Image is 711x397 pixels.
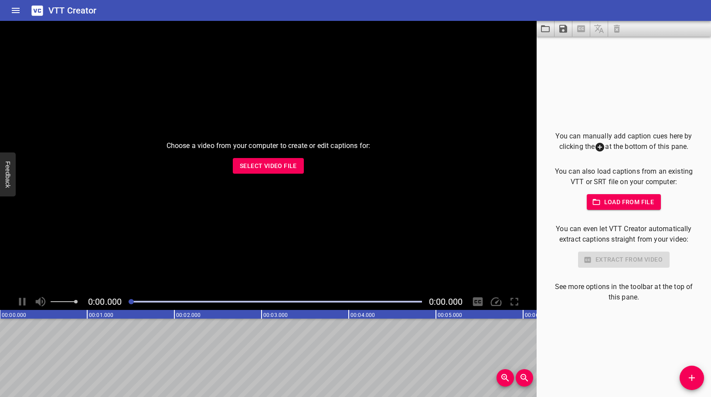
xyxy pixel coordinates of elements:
[551,282,697,303] p: See more options in the toolbar at the top of this pane.
[167,141,371,151] p: Choose a video from your computer to create or edit captions for:
[525,312,549,318] text: 00:06.000
[88,296,122,307] span: Current Time
[438,312,462,318] text: 00:05.000
[551,131,697,152] p: You can manually add caption cues here by clicking the at the bottom of this pane.
[263,312,288,318] text: 00:03.000
[497,369,514,387] button: Zoom In
[587,194,661,210] button: Load from file
[350,312,375,318] text: 00:04.000
[506,293,523,310] div: Toggle Full Screen
[89,312,113,318] text: 00:01.000
[516,369,533,387] button: Zoom Out
[551,224,697,245] p: You can even let VTT Creator automatically extract captions straight from your video:
[48,3,97,17] h6: VTT Creator
[537,21,555,37] button: Load captions from file
[594,197,654,208] span: Load from file
[469,293,486,310] div: Hide/Show Captions
[429,296,463,307] span: 0:00.000
[572,21,590,37] span: Select a video in the pane to the left, then you can automatically extract captions.
[558,24,568,34] svg: Save captions to file
[233,158,304,174] button: Select Video File
[555,21,572,37] button: Save captions to file
[240,161,297,172] span: Select Video File
[488,293,504,310] div: Playback Speed
[590,21,608,37] span: Add some captions below, then you can translate them.
[176,312,201,318] text: 00:02.000
[551,166,697,187] p: You can also load captions from an existing VTT or SRT file on your computer:
[129,301,422,303] div: Play progress
[551,252,697,268] div: Select a video in the pane to the left to use this feature
[2,312,26,318] text: 00:00.000
[680,366,704,390] button: Add Cue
